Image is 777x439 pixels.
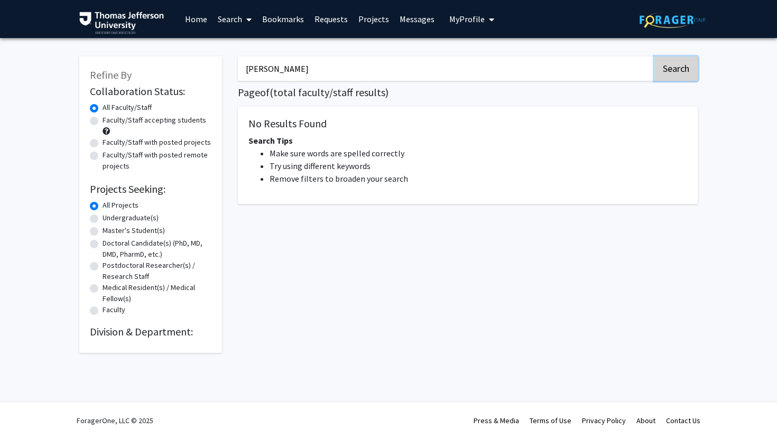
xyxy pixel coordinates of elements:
[449,14,485,24] span: My Profile
[238,214,698,239] nav: Page navigation
[103,212,159,223] label: Undergraduate(s)
[212,1,257,38] a: Search
[8,391,45,431] iframe: Chat
[474,416,519,425] a: Press & Media
[103,150,211,172] label: Faculty/Staff with posted remote projects
[666,416,700,425] a: Contact Us
[103,102,152,113] label: All Faculty/Staff
[103,137,211,148] label: Faculty/Staff with posted projects
[238,86,698,99] h1: Page of ( total faculty/staff results)
[103,200,138,211] label: All Projects
[90,183,211,195] h2: Projects Seeking:
[103,282,211,304] label: Medical Resident(s) / Medical Fellow(s)
[103,225,165,236] label: Master's Student(s)
[103,260,211,282] label: Postdoctoral Researcher(s) / Research Staff
[309,1,353,38] a: Requests
[530,416,571,425] a: Terms of Use
[180,1,212,38] a: Home
[103,115,206,126] label: Faculty/Staff accepting students
[353,1,394,38] a: Projects
[90,325,211,338] h2: Division & Department:
[636,416,655,425] a: About
[238,57,653,81] input: Search Keywords
[257,1,309,38] a: Bookmarks
[79,12,164,34] img: Thomas Jefferson University Logo
[90,85,211,98] h2: Collaboration Status:
[248,117,687,130] h5: No Results Found
[103,304,125,315] label: Faculty
[248,135,293,146] span: Search Tips
[640,12,706,28] img: ForagerOne Logo
[654,57,698,81] button: Search
[90,68,132,81] span: Refine By
[270,172,687,185] li: Remove filters to broaden your search
[103,238,211,260] label: Doctoral Candidate(s) (PhD, MD, DMD, PharmD, etc.)
[270,160,687,172] li: Try using different keywords
[77,402,153,439] div: ForagerOne, LLC © 2025
[270,147,687,160] li: Make sure words are spelled correctly
[582,416,626,425] a: Privacy Policy
[394,1,440,38] a: Messages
